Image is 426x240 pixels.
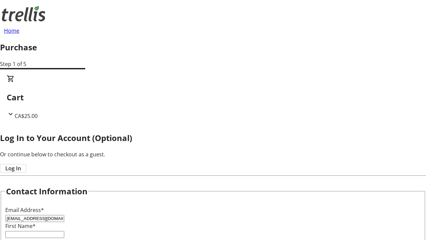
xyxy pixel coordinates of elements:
label: First Name* [5,222,36,230]
div: CartCA$25.00 [7,75,419,120]
h2: Contact Information [6,185,88,197]
label: Email Address* [5,206,44,214]
span: Log In [5,164,21,172]
h2: Cart [7,91,419,103]
span: CA$25.00 [15,112,38,120]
